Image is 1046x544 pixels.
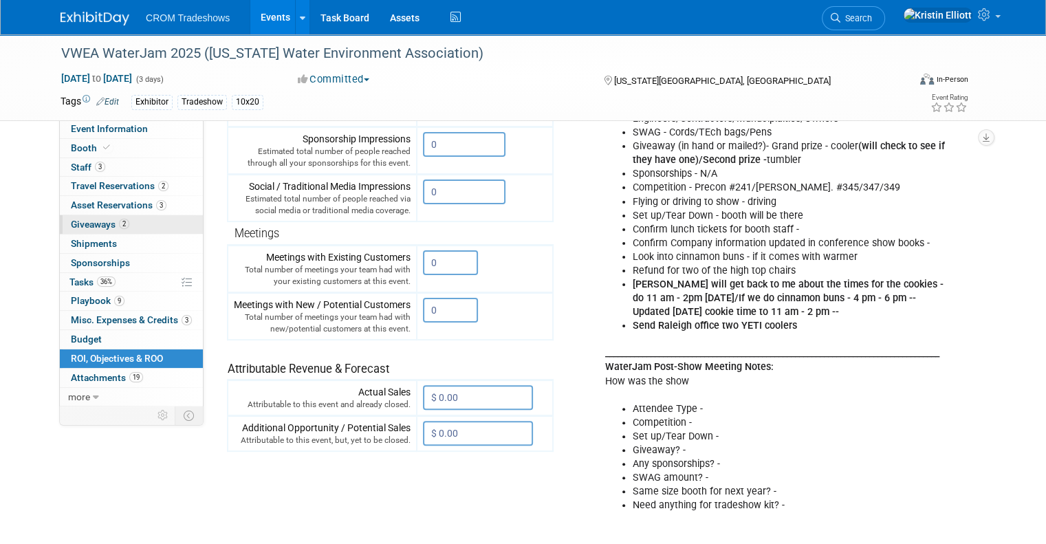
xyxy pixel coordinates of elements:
a: Search [822,6,885,30]
a: ROI, Objectives & ROO [60,349,203,368]
i: Booth reservation complete [103,144,110,151]
span: Giveaways [71,219,129,230]
div: Total number of meetings your team had with your existing customers at this event. [234,264,411,287]
a: Event Information [60,120,203,138]
span: Playbook [71,295,124,306]
a: Sponsorships [60,254,203,272]
li: Giveaway (in hand or mailed?)- Grand prize - cooler tumbler [633,140,948,167]
span: Budget [71,334,102,345]
td: Toggle Event Tabs [175,406,204,424]
span: Staff [71,162,105,173]
div: In-Person [936,74,968,85]
span: Search [840,13,872,23]
li: Competition - Precon #241/[PERSON_NAME]. #345/347/349 [633,181,948,195]
li: Competition - [633,416,948,430]
li: Sponsorships - N/A [633,167,948,181]
span: ROI, Objectives & ROO [71,353,163,364]
a: Edit [96,97,119,107]
span: Misc. Expenses & Credits [71,314,192,325]
a: Misc. Expenses & Credits3 [60,311,203,329]
span: 3 [95,162,105,172]
span: Asset Reservations [71,199,166,210]
div: Social / Traditional Media Impressions [234,179,411,217]
div: Attributable to this event and already closed. [234,399,411,411]
a: Booth [60,139,203,157]
span: Travel Reservations [71,180,168,191]
span: (3 days) [135,75,164,84]
span: 2 [158,181,168,191]
div: VWEA WaterJam 2025 ([US_STATE] Water Environment Association) [56,41,891,66]
li: Refund for two of the high top chairs [633,264,948,278]
a: Giveaways2 [60,215,203,234]
li: Giveaway? - [633,444,948,457]
li: Same size booth for next year? - [633,485,948,499]
span: 19 [129,372,143,382]
a: Travel Reservations2 [60,177,203,195]
div: Additional Opportunity / Potential Sales [234,421,411,446]
div: Meetings with Existing Customers [234,250,411,287]
li: Any sponsorships? - [633,457,948,471]
td: Tags [61,94,119,110]
li: Set up/Tear Down - [633,430,948,444]
li: SWAG amount? - [633,471,948,485]
span: 3 [182,315,192,325]
div: Actual Sales [234,385,411,411]
span: more [68,391,90,402]
span: Booth [71,142,113,153]
div: Sponsorship Impressions [234,132,411,169]
b: _________________________________________________________________________________ WaterJam Post-S... [605,347,939,373]
div: Total number of meetings your team had with new/potential customers at this event. [234,312,411,335]
li: SWAG - Cords/TEch bags/Pens [633,126,948,140]
a: Attachments19 [60,369,203,387]
li: Flying or driving to show - driving [633,195,948,209]
div: How was the show [596,36,956,534]
span: Sponsorships [71,257,130,268]
a: more [60,388,203,406]
span: Event Information [71,123,148,134]
span: 9 [114,296,124,306]
span: Attachments [71,372,143,383]
button: Committed [293,72,375,87]
span: Shipments [71,238,117,249]
div: Tradeshow [177,95,227,109]
span: [DATE] [DATE] [61,72,133,85]
a: Tasks36% [60,273,203,292]
span: 2 [119,219,129,229]
span: Tasks [69,276,116,287]
li: Attendee Type - [633,402,948,416]
span: 3 [156,200,166,210]
a: Shipments [60,235,203,253]
img: Format-Inperson.png [920,74,934,85]
span: 36% [97,276,116,287]
li: Set up/Tear Down - booth will be there [633,209,948,223]
span: CROM Tradeshows [146,12,230,23]
b: [PERSON_NAME] will get back to me about the times for the cookies - do 11 am - 2pm [DATE]/If we d... [633,279,944,318]
li: Need anything for tradeshow kit? - [633,499,948,512]
span: to [90,73,103,84]
div: Event Format [834,72,968,92]
div: Estimated total number of people reached via social media or traditional media coverage. [234,193,411,217]
a: Playbook9 [60,292,203,310]
div: Meetings with New / Potential Customers [234,298,411,335]
span: [US_STATE][GEOGRAPHIC_DATA], [GEOGRAPHIC_DATA] [614,76,831,86]
td: Personalize Event Tab Strip [151,406,175,424]
img: Kristin Elliott [903,8,972,23]
div: Attributable Revenue & Forecast [228,344,546,378]
div: 10x20 [232,95,263,109]
a: Asset Reservations3 [60,196,203,215]
li: Look into cinnamon buns - if it comes with warmer [633,250,948,264]
span: Meetings [235,227,279,240]
div: Attributable to this event, but, yet to be closed. [234,435,411,446]
a: Budget [60,330,203,349]
div: Event Rating [930,94,968,101]
b: Send Raleigh office two YETI coolers [633,320,797,331]
a: Staff3 [60,158,203,177]
div: Estimated total number of people reached through all your sponsorships for this event. [234,146,411,169]
div: Exhibitor [131,95,173,109]
img: ExhibitDay [61,12,129,25]
li: Confirm Company information updated in conference show books - [633,237,948,250]
li: Confirm lunch tickets for booth staff - [633,223,948,237]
